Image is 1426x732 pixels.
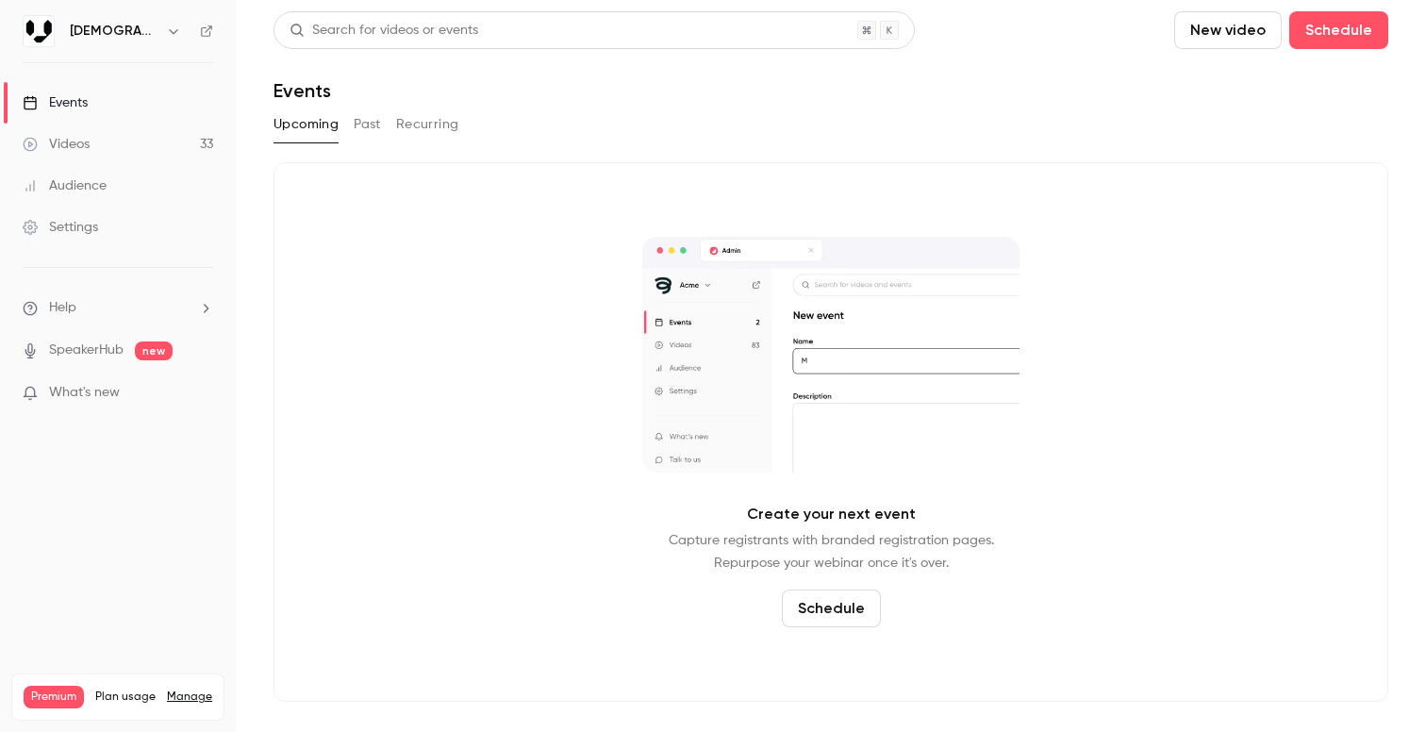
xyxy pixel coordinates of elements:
span: Help [49,298,76,318]
button: Schedule [1289,11,1388,49]
div: Settings [23,218,98,237]
li: help-dropdown-opener [23,298,213,318]
div: Search for videos or events [290,21,478,41]
div: Audience [23,176,107,195]
button: New video [1174,11,1282,49]
span: Plan usage [95,690,156,705]
div: Events [23,93,88,112]
h6: [DEMOGRAPHIC_DATA] [70,22,158,41]
button: Past [354,109,381,140]
button: Recurring [396,109,459,140]
button: Schedule [782,590,881,627]
span: new [135,341,173,360]
a: Manage [167,690,212,705]
span: Premium [24,686,84,708]
h1: Events [274,79,331,102]
span: What's new [49,383,120,403]
a: SpeakerHub [49,341,124,360]
p: Capture registrants with branded registration pages. Repurpose your webinar once it's over. [669,529,994,574]
img: Vainu [24,16,54,46]
button: Upcoming [274,109,339,140]
p: Create your next event [747,503,916,525]
div: Videos [23,135,90,154]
